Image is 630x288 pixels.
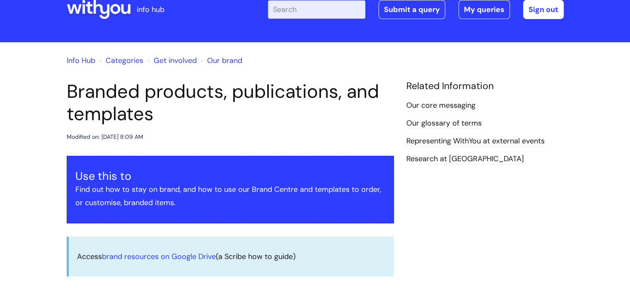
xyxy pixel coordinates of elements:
li: Solution home [97,54,143,67]
a: Get involved [154,56,197,65]
li: Get involved [145,54,197,67]
a: Categories [106,56,143,65]
p: Access (a Scribe how to guide) [77,250,386,263]
input: Search [268,0,365,19]
a: Info Hub [67,56,95,65]
a: Our glossary of terms [406,118,482,129]
p: info hub [137,3,164,16]
a: brand resources on Google Drive [102,252,216,261]
h1: Branded products, publications, and templates [67,80,394,125]
li: Our brand [199,54,242,67]
p: Find out how to stay on brand, and how to use our Brand Centre and templates to order, or customi... [75,183,385,210]
a: Representing WithYou at external events [406,136,545,147]
a: Our core messaging [406,100,476,111]
a: Our brand [207,56,242,65]
a: Research at [GEOGRAPHIC_DATA] [406,154,524,165]
h4: Related Information [406,80,564,92]
h3: Use this to [75,169,385,183]
div: Modified on: [DATE] 8:09 AM [67,132,143,142]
